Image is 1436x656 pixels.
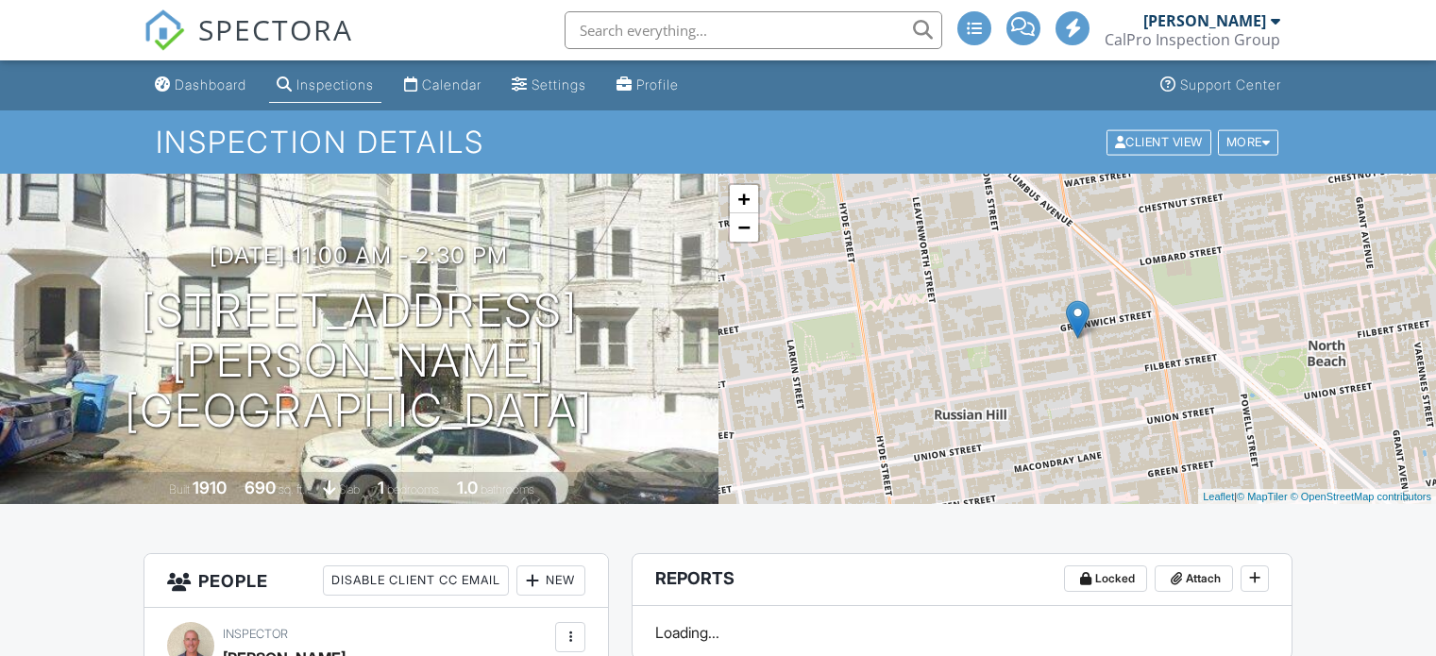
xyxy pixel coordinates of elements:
div: [PERSON_NAME] [1143,11,1266,30]
span: sq. ft. [279,482,305,496]
a: Profile [609,68,686,103]
a: Zoom in [730,185,758,213]
div: Disable Client CC Email [323,565,509,596]
span: Inspector [223,627,288,641]
input: Search everything... [565,11,942,49]
img: The Best Home Inspection Software - Spectora [144,9,185,51]
div: New [516,565,585,596]
div: CalPro Inspection Group [1105,30,1280,49]
div: Inspections [296,76,374,93]
span: SPECTORA [198,9,353,49]
div: Dashboard [175,76,246,93]
h3: People [144,554,608,608]
a: Client View [1105,134,1216,148]
h3: [DATE] 11:00 am - 2:30 pm [210,243,508,268]
a: Zoom out [730,213,758,242]
div: 1910 [193,478,227,497]
a: SPECTORA [144,25,353,65]
div: 1 [378,478,384,497]
a: Support Center [1153,68,1289,103]
span: slab [339,482,360,496]
div: 690 [245,478,276,497]
div: 1.0 [457,478,478,497]
a: Inspections [269,68,381,103]
h1: [STREET_ADDRESS][PERSON_NAME] [GEOGRAPHIC_DATA] [30,286,688,435]
span: Built [169,482,190,496]
h1: Inspection Details [156,126,1280,159]
div: Settings [532,76,586,93]
span: bathrooms [481,482,534,496]
a: Leaflet [1203,491,1234,502]
a: Dashboard [147,68,254,103]
a: Calendar [397,68,489,103]
span: bedrooms [387,482,439,496]
a: Settings [504,68,594,103]
a: © OpenStreetMap contributors [1291,491,1431,502]
div: Support Center [1180,76,1281,93]
div: Profile [636,76,679,93]
div: | [1198,489,1436,505]
div: Calendar [422,76,481,93]
a: © MapTiler [1237,491,1288,502]
div: Client View [1107,129,1211,155]
div: More [1218,129,1279,155]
